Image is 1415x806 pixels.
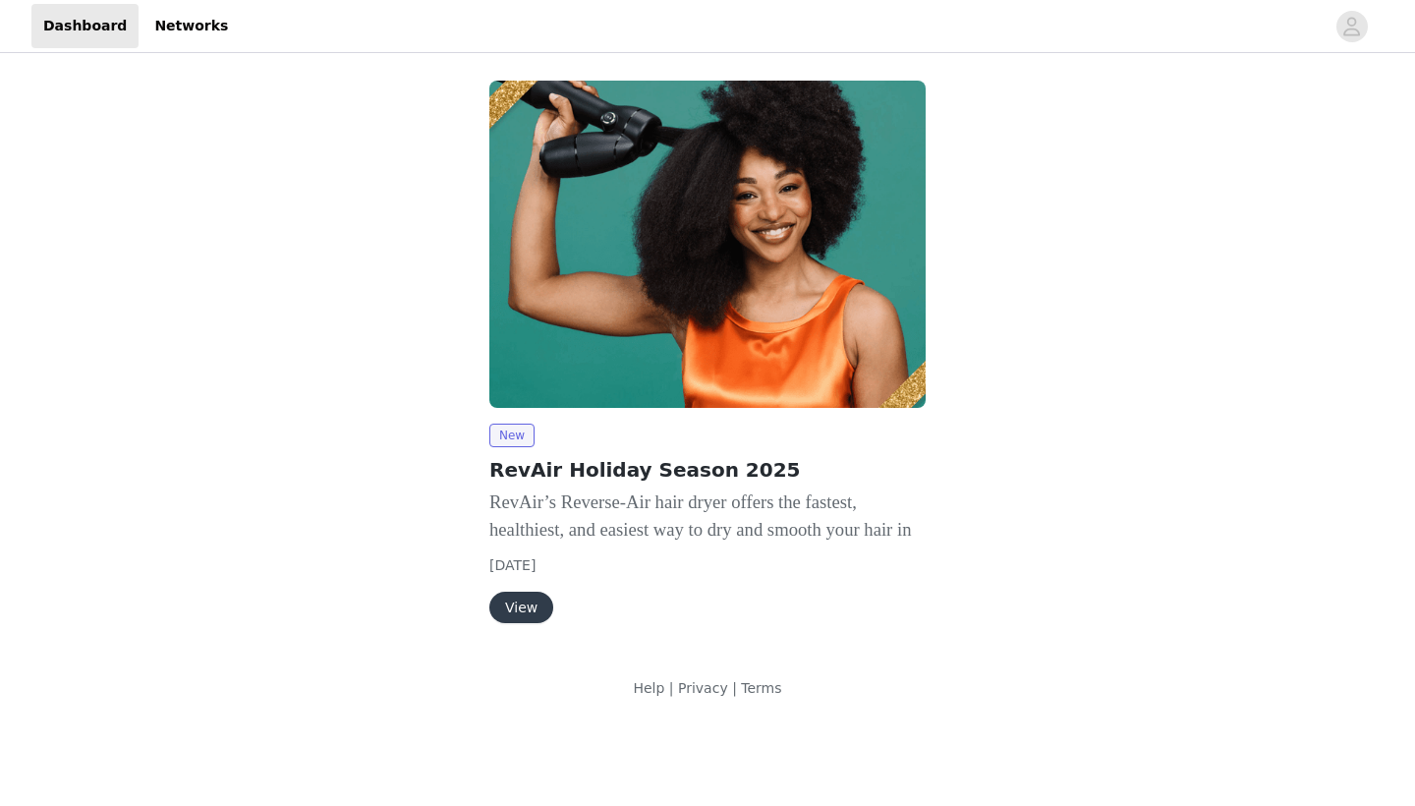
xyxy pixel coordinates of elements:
[489,592,553,623] button: View
[489,424,535,447] span: New
[669,680,674,696] span: |
[142,4,240,48] a: Networks
[633,680,664,696] a: Help
[489,557,536,573] span: [DATE]
[489,601,553,615] a: View
[31,4,139,48] a: Dashboard
[741,680,781,696] a: Terms
[489,81,926,408] img: RevAir
[732,680,737,696] span: |
[678,680,728,696] a: Privacy
[1342,11,1361,42] div: avatar
[489,455,926,485] h2: RevAir Holiday Season 2025
[489,491,920,677] span: RevAir’s Reverse-Air hair dryer offers the fastest, healthiest, and easiest way to dry and smooth...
